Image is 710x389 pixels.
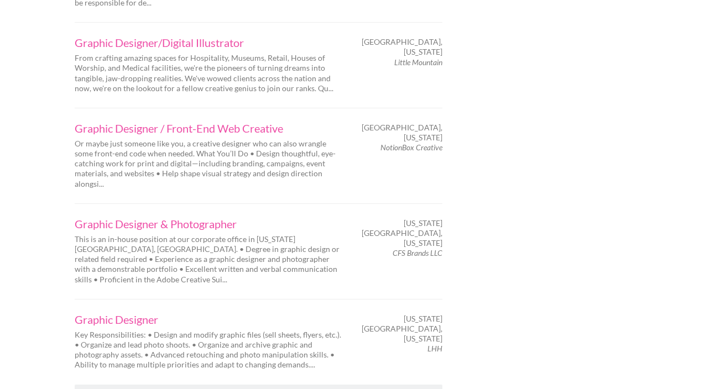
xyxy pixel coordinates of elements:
a: Graphic Designer [75,314,346,325]
p: This is an in-house position at our corporate office in [US_STATE][GEOGRAPHIC_DATA], [GEOGRAPHIC_... [75,234,346,285]
a: Graphic Designer / Front-End Web Creative [75,123,346,134]
span: [US_STATE][GEOGRAPHIC_DATA], [US_STATE] [362,314,442,344]
span: [GEOGRAPHIC_DATA], [US_STATE] [362,123,442,143]
em: LHH [427,344,442,353]
p: From crafting amazing spaces for Hospitality, Museums, Retail, Houses of Worship, and Medical fac... [75,53,346,93]
em: NotionBox Creative [380,143,442,152]
em: CFS Brands LLC [393,248,442,257]
p: Key Responsibilities: • Design and modify graphic files (sell sheets, flyers, etc.). • Organize a... [75,330,346,370]
span: [US_STATE][GEOGRAPHIC_DATA], [US_STATE] [362,218,442,249]
p: Or maybe just someone like you, a creative designer who can also wrangle some front-end code when... [75,139,346,189]
a: Graphic Designer & Photographer [75,218,346,229]
span: [GEOGRAPHIC_DATA], [US_STATE] [362,37,442,57]
em: Little Mountain [394,57,442,67]
a: Graphic Designer/Digital Illustrator [75,37,346,48]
